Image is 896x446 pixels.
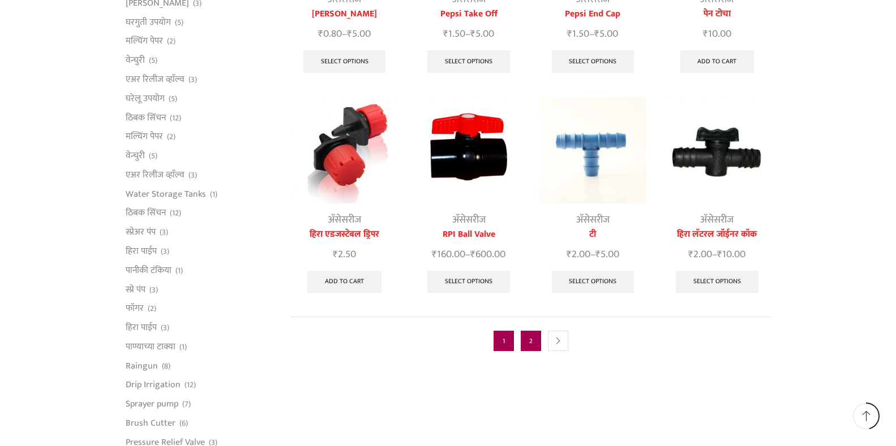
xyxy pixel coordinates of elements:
a: घरेलू उपयोग [126,89,165,108]
span: ₹ [688,246,693,263]
span: Page 1 [494,331,514,351]
bdi: 1.50 [443,25,465,42]
a: पेन टोचा [663,7,770,21]
bdi: 600.00 [470,246,505,263]
span: (12) [170,112,181,124]
a: Select options for “हिरा लॅटरल जोईनर” [303,50,386,73]
span: (1) [210,189,217,200]
a: Pepsi Take Off [415,7,522,21]
span: (7) [182,399,191,410]
span: (3) [188,170,197,181]
a: Select options for “हिरा लॅटरल जॉईनर कॉक” [676,271,758,293]
a: अ‍ॅसेसरीज [576,211,610,228]
span: (2) [167,131,175,142]
a: Drip Irrigation [126,375,181,395]
a: Select options for “RPI Ball Valve” [427,271,510,293]
a: अ‍ॅसेसरीज [452,211,486,228]
span: ₹ [595,246,601,263]
a: ठिबक सिंचन [126,108,166,127]
bdi: 10.00 [717,246,745,263]
bdi: 5.00 [594,25,618,42]
bdi: 160.00 [432,246,465,263]
a: Page 2 [521,331,541,351]
span: (3) [161,322,169,334]
nav: Product Pagination [291,317,771,365]
a: एअर रिलीज व्हाॅल्व [126,70,185,89]
a: स्प्रे पंप [126,280,145,299]
a: Raingun [126,356,158,375]
span: ₹ [567,246,572,263]
span: (5) [175,17,183,28]
bdi: 5.00 [470,25,494,42]
span: (1) [175,265,183,276]
a: पाण्याच्या टाक्या [126,337,175,356]
bdi: 5.00 [595,246,619,263]
span: ₹ [594,25,599,42]
span: (6) [179,418,188,429]
bdi: 10.00 [703,25,731,42]
a: पानीकी टंकिया [126,261,172,280]
a: हिरा एडजस्टेबल ड्रिपर [291,228,398,241]
a: Pepsi End Cap [539,7,646,21]
a: [PERSON_NAME] [291,7,398,21]
bdi: 2.00 [567,246,590,263]
span: (5) [149,150,157,162]
span: (3) [149,284,158,296]
img: Flow Control Valve [415,97,522,203]
bdi: 2.00 [688,246,712,263]
a: अ‍ॅसेसरीज [700,211,734,228]
span: (5) [149,55,157,66]
a: मल्चिंग पेपर [126,127,163,146]
span: – [539,247,646,262]
a: Sprayer pump [126,395,178,414]
bdi: 5.00 [347,25,371,42]
span: (3) [161,246,169,257]
span: ₹ [347,25,352,42]
a: Select options for “Pepsi End Cap” [552,50,635,73]
span: (3) [160,227,168,238]
a: RPI Ball Valve [415,228,522,241]
a: Water Storage Tanks [126,184,206,203]
span: – [415,27,522,42]
span: ₹ [318,25,323,42]
a: स्प्रेअर पंप [126,223,156,242]
span: (1) [179,341,187,353]
span: (5) [169,93,177,105]
span: ₹ [567,25,572,42]
img: Reducer Tee For Drip Lateral [539,97,646,203]
span: – [291,27,398,42]
span: – [663,247,770,262]
a: घरगुती उपयोग [126,12,171,32]
span: – [539,27,646,42]
a: Select options for “टी” [552,271,635,293]
a: ठिबक सिंचन [126,203,166,223]
img: Heera Adjustable Dripper [291,97,398,203]
a: हिरा लॅटरल जॉईनर कॉक [663,228,770,241]
a: अ‍ॅसेसरीज [328,211,361,228]
span: ₹ [470,246,475,263]
span: (3) [188,74,197,85]
span: (8) [162,361,170,372]
bdi: 0.80 [318,25,342,42]
bdi: 1.50 [567,25,589,42]
span: (2) [167,36,175,47]
a: हिरा पाईप [126,241,157,261]
bdi: 2.50 [333,246,356,263]
a: हिरा पाईप [126,318,157,337]
a: Brush Cutter [126,414,175,433]
a: Select options for “Pepsi Take Off” [427,50,510,73]
span: – [415,247,522,262]
a: वेन्चुरी [126,146,145,166]
img: Heera Lateral Joiner Cock [663,97,770,203]
span: ₹ [432,246,437,263]
span: ₹ [703,25,708,42]
span: ₹ [470,25,475,42]
span: (12) [185,379,196,391]
a: Add to cart: “हिरा एडजस्टेबल ड्रिपर” [307,271,381,293]
a: Add to cart: “पेन टोचा” [680,50,754,73]
a: मल्चिंग पेपर [126,32,163,51]
a: एअर रिलीज व्हाॅल्व [126,165,185,184]
a: फॉगर [126,299,144,318]
a: वेन्चुरी [126,51,145,70]
span: (12) [170,207,181,219]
